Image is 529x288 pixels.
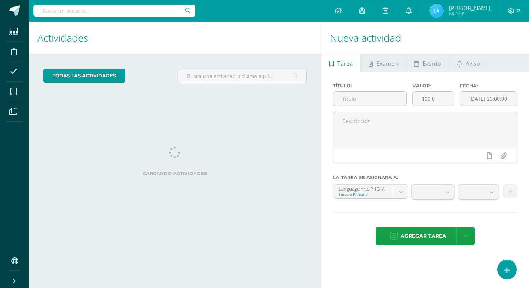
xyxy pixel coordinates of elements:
span: Examen [376,55,398,72]
span: Aviso [466,55,480,72]
a: Evento [406,54,449,72]
input: Busca una actividad próxima aquí... [178,69,306,83]
span: [PERSON_NAME] [449,4,490,12]
span: Mi Perfil [449,11,490,17]
input: Puntos máximos [413,92,454,106]
span: Evento [422,55,441,72]
a: Examen [361,54,406,72]
input: Busca un usuario... [33,5,195,17]
span: Agregar tarea [401,227,446,245]
label: La tarea se asignará a: [333,175,517,180]
input: Fecha de entrega [460,92,517,106]
label: Cargando actividades [43,171,307,176]
label: Título: [333,83,406,88]
a: Aviso [449,54,488,72]
h1: Nueva actividad [330,22,520,54]
a: Language Arts Pri 3 'A'Tercero Primaria [333,185,408,198]
label: Valor: [412,83,454,88]
label: Fecha: [460,83,517,88]
div: Tercero Primaria [339,192,389,197]
a: Tarea [321,54,360,72]
input: Título [333,92,406,106]
span: Tarea [337,55,353,72]
h1: Actividades [37,22,312,54]
div: Language Arts Pri 3 'A' [339,185,389,192]
a: todas las Actividades [43,69,125,83]
img: 6154c65518de364556face02cf411cfc.png [429,4,444,18]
